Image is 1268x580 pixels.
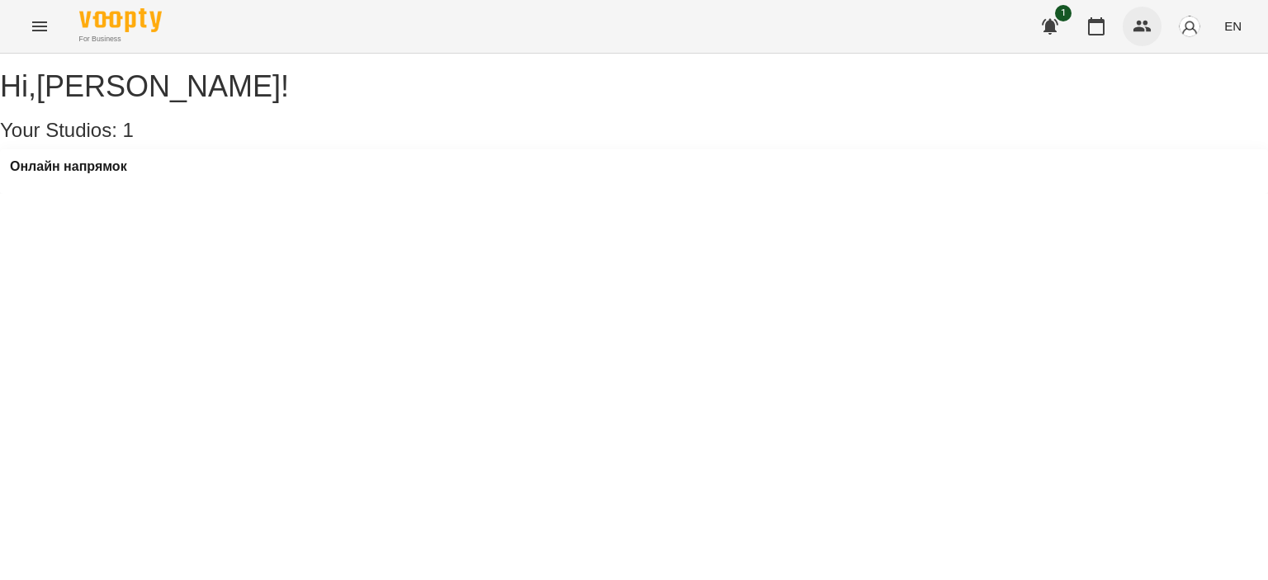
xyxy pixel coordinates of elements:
[1178,15,1201,38] img: avatar_s.png
[20,7,59,46] button: Menu
[10,159,127,174] a: Онлайн напрямок
[79,8,162,32] img: Voopty Logo
[1224,17,1242,35] span: EN
[1218,11,1248,41] button: EN
[1055,5,1072,21] span: 1
[79,34,162,45] span: For Business
[123,119,134,141] span: 1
